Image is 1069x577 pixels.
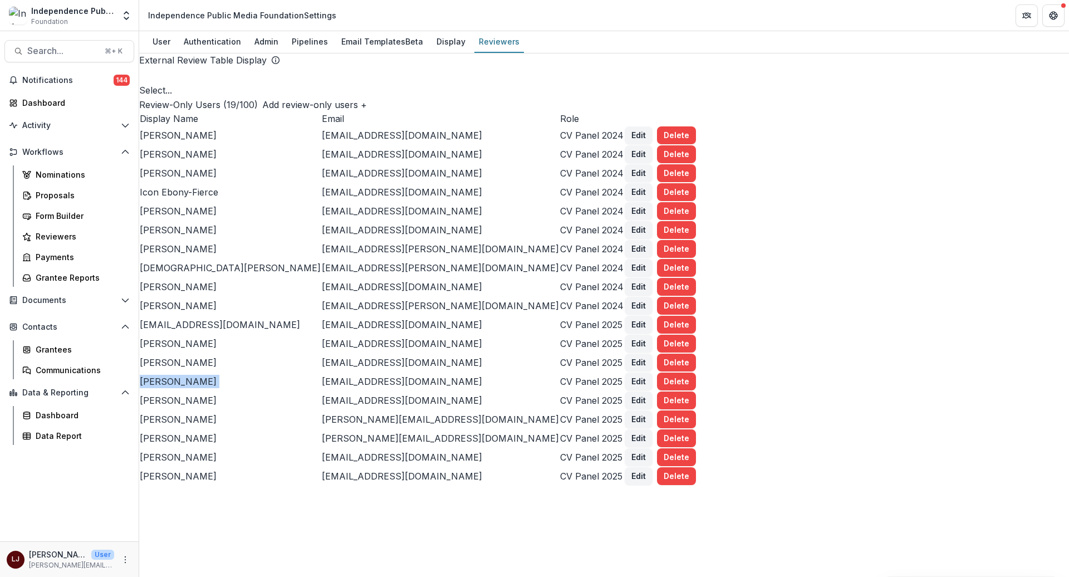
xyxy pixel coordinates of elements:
[4,116,134,134] button: Open Activity
[36,430,125,442] div: Data Report
[4,71,134,89] button: Notifications144
[148,9,336,21] div: Independence Public Media Foundation Settings
[36,344,125,355] div: Grantees
[22,76,114,85] span: Notifications
[560,375,624,388] p: CV Panel 2025
[322,204,559,218] p: [EMAIL_ADDRESS][DOMAIN_NAME]
[36,231,125,242] div: Reviewers
[18,227,134,246] a: Reviewers
[625,354,653,371] button: Edit
[140,451,321,464] p: [PERSON_NAME]
[657,335,696,353] button: Delete
[18,340,134,359] a: Grantees
[625,183,653,201] button: Edit
[140,261,321,275] p: [DEMOGRAPHIC_DATA][PERSON_NAME]
[432,33,470,50] div: Display
[18,427,134,445] a: Data Report
[625,373,653,390] button: Edit
[36,409,125,421] div: Dashboard
[119,4,134,27] button: Open entity switcher
[322,413,559,426] p: [PERSON_NAME][EMAIL_ADDRESS][DOMAIN_NAME]
[139,84,621,97] div: Select...
[250,33,283,50] div: Admin
[560,280,624,294] p: CV Panel 2024
[657,354,696,371] button: Delete
[625,164,653,182] button: Edit
[432,31,470,53] a: Display
[36,189,125,201] div: Proposals
[657,429,696,447] button: Delete
[337,31,428,53] a: Email Templates Beta
[140,356,321,369] p: [PERSON_NAME]
[560,299,624,312] p: CV Panel 2024
[114,75,130,86] span: 144
[657,316,696,334] button: Delete
[560,167,624,180] p: CV Panel 2024
[179,31,246,53] a: Authentication
[29,560,114,570] p: [PERSON_NAME][EMAIL_ADDRESS][DOMAIN_NAME]
[322,261,559,275] p: [EMAIL_ADDRESS][PERSON_NAME][DOMAIN_NAME]
[657,448,696,466] button: Delete
[657,392,696,409] button: Delete
[560,129,624,142] p: CV Panel 2024
[625,202,653,220] button: Edit
[657,410,696,428] button: Delete
[560,470,624,483] p: CV Panel 2025
[140,223,321,237] p: [PERSON_NAME]
[287,31,332,53] a: Pipelines
[140,242,321,256] p: [PERSON_NAME]
[250,31,283,53] a: Admin
[18,207,134,225] a: Form Builder
[4,318,134,336] button: Open Contacts
[140,413,321,426] p: [PERSON_NAME]
[560,356,624,369] p: CV Panel 2025
[337,33,428,50] div: Email Templates
[22,97,125,109] div: Dashboard
[560,223,624,237] p: CV Panel 2024
[560,242,624,256] p: CV Panel 2024
[29,549,87,560] p: [PERSON_NAME]
[139,53,267,67] h2: External Review Table Display
[18,248,134,266] a: Payments
[625,259,653,277] button: Edit
[12,556,19,563] div: Lorraine Jabouin
[9,7,27,25] img: Independence Public Media Foundation
[179,33,246,50] div: Authentication
[657,126,696,144] button: Delete
[148,31,175,53] a: User
[625,297,653,315] button: Edit
[4,384,134,402] button: Open Data & Reporting
[119,553,132,566] button: More
[625,467,653,485] button: Edit
[139,111,321,126] td: Display Name
[140,470,321,483] p: [PERSON_NAME]
[560,451,624,464] p: CV Panel 2025
[4,94,134,112] a: Dashboard
[140,299,321,312] p: [PERSON_NAME]
[322,167,559,180] p: [EMAIL_ADDRESS][DOMAIN_NAME]
[36,251,125,263] div: Payments
[405,36,423,47] span: Beta
[657,259,696,277] button: Delete
[36,169,125,180] div: Nominations
[560,394,624,407] p: CV Panel 2025
[18,165,134,184] a: Nominations
[560,111,624,126] td: Role
[36,210,125,222] div: Form Builder
[560,318,624,331] p: CV Panel 2025
[657,240,696,258] button: Delete
[322,318,559,331] p: [EMAIL_ADDRESS][DOMAIN_NAME]
[322,280,559,294] p: [EMAIL_ADDRESS][DOMAIN_NAME]
[140,129,321,142] p: [PERSON_NAME]
[625,392,653,409] button: Edit
[27,46,98,56] span: Search...
[140,432,321,445] p: [PERSON_NAME]
[22,121,116,130] span: Activity
[140,375,321,388] p: [PERSON_NAME]
[4,40,134,62] button: Search...
[322,299,559,312] p: [EMAIL_ADDRESS][PERSON_NAME][DOMAIN_NAME]
[322,129,559,142] p: [EMAIL_ADDRESS][DOMAIN_NAME]
[322,242,559,256] p: [EMAIL_ADDRESS][PERSON_NAME][DOMAIN_NAME]
[625,145,653,163] button: Edit
[22,148,116,157] span: Workflows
